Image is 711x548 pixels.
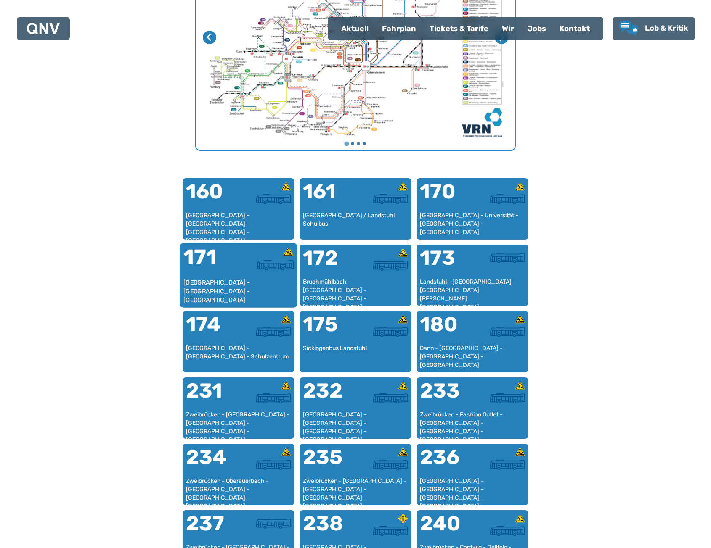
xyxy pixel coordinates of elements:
div: 180 [420,314,472,345]
a: Aktuell [334,18,375,40]
ul: Wählen Sie eine Seite zum Anzeigen [196,141,515,147]
img: Überlandbus [373,327,408,337]
img: Überlandbus [373,526,408,536]
div: 173 [420,248,472,278]
a: Jobs [521,18,553,40]
div: 160 [186,182,239,212]
img: Überlandbus [373,460,408,470]
a: Wir [495,18,521,40]
div: [GEOGRAPHIC_DATA] – [GEOGRAPHIC_DATA] – [GEOGRAPHIC_DATA] – [GEOGRAPHIC_DATA] – [GEOGRAPHIC_DATA]... [186,211,291,236]
div: [GEOGRAPHIC_DATA] - Universität - [GEOGRAPHIC_DATA] - [GEOGRAPHIC_DATA] [420,211,525,236]
img: Überlandbus [256,460,291,470]
div: 171 [183,247,239,278]
div: 175 [303,314,355,345]
img: Überlandbus [490,526,525,536]
img: Überlandbus [256,393,291,403]
div: 231 [186,381,239,411]
div: Landstuhl - [GEOGRAPHIC_DATA] - [GEOGRAPHIC_DATA][PERSON_NAME][GEOGRAPHIC_DATA] [420,278,525,303]
img: Überlandbus [256,327,291,337]
div: 170 [420,182,472,212]
div: 174 [186,314,239,345]
button: Gehe zu Seite 1 [344,142,349,146]
div: Zweibrücken - Oberauerbach - [GEOGRAPHIC_DATA] - [GEOGRAPHIC_DATA] – [GEOGRAPHIC_DATA] [186,477,291,502]
div: Zweibrücken - [GEOGRAPHIC_DATA] - [GEOGRAPHIC_DATA] - [GEOGRAPHIC_DATA] – [GEOGRAPHIC_DATA] [303,477,408,502]
button: Gehe zu Seite 3 [357,142,360,145]
a: QNV Logo [27,20,60,37]
a: Fahrplan [375,18,423,40]
img: Überlandbus [490,194,525,204]
a: Lob & Kritik [619,21,688,36]
div: Sickingenbus Landstuhl [303,344,408,369]
div: Bann - [GEOGRAPHIC_DATA] - [GEOGRAPHIC_DATA] - [GEOGRAPHIC_DATA] [420,344,525,369]
div: 237 [186,514,239,544]
div: 234 [186,447,239,477]
div: [GEOGRAPHIC_DATA] / Landstuhl Schulbus [303,211,408,236]
img: Überlandbus [490,393,525,403]
div: Bruchmühlbach - [GEOGRAPHIC_DATA] - [GEOGRAPHIC_DATA] - [GEOGRAPHIC_DATA] - [GEOGRAPHIC_DATA] [303,278,408,303]
div: [GEOGRAPHIC_DATA] - [GEOGRAPHIC_DATA] - Schulzentrum [186,344,291,369]
img: QNV Logo [27,23,60,34]
img: Überlandbus [256,519,291,529]
span: Lob & Kritik [645,24,688,33]
img: Überlandbus [490,253,525,263]
div: 238 [303,514,355,544]
div: 240 [420,514,472,544]
div: 236 [420,447,472,477]
div: [GEOGRAPHIC_DATA] – [GEOGRAPHIC_DATA] – [GEOGRAPHIC_DATA] – [GEOGRAPHIC_DATA] – [GEOGRAPHIC_DATA] [303,411,408,435]
img: Überlandbus [373,393,408,403]
button: Gehe zu Seite 2 [351,142,354,145]
div: [GEOGRAPHIC_DATA] – [GEOGRAPHIC_DATA] – [GEOGRAPHIC_DATA] – [GEOGRAPHIC_DATA] [420,477,525,502]
img: Überlandbus [257,260,294,270]
div: 235 [303,447,355,477]
div: 233 [420,381,472,411]
img: Überlandbus [373,194,408,204]
img: Überlandbus [256,194,291,204]
a: Tickets & Tarife [423,18,495,40]
img: Überlandbus [490,460,525,470]
div: 161 [303,182,355,212]
a: Kontakt [553,18,597,40]
div: 172 [303,248,355,278]
img: Überlandbus [490,327,525,337]
div: Zweibrücken - Fashion Outlet - [GEOGRAPHIC_DATA] - [GEOGRAPHIC_DATA] - [GEOGRAPHIC_DATA] [420,411,525,435]
div: [GEOGRAPHIC_DATA] - [GEOGRAPHIC_DATA] - [GEOGRAPHIC_DATA] [183,278,294,304]
button: Letzte Seite [203,31,216,44]
button: Gehe zu Seite 4 [363,142,366,145]
div: Zweibrücken - [GEOGRAPHIC_DATA] - [GEOGRAPHIC_DATA] - [GEOGRAPHIC_DATA] - [GEOGRAPHIC_DATA] - [GE... [186,411,291,435]
img: Überlandbus [373,261,408,271]
div: 232 [303,381,355,411]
